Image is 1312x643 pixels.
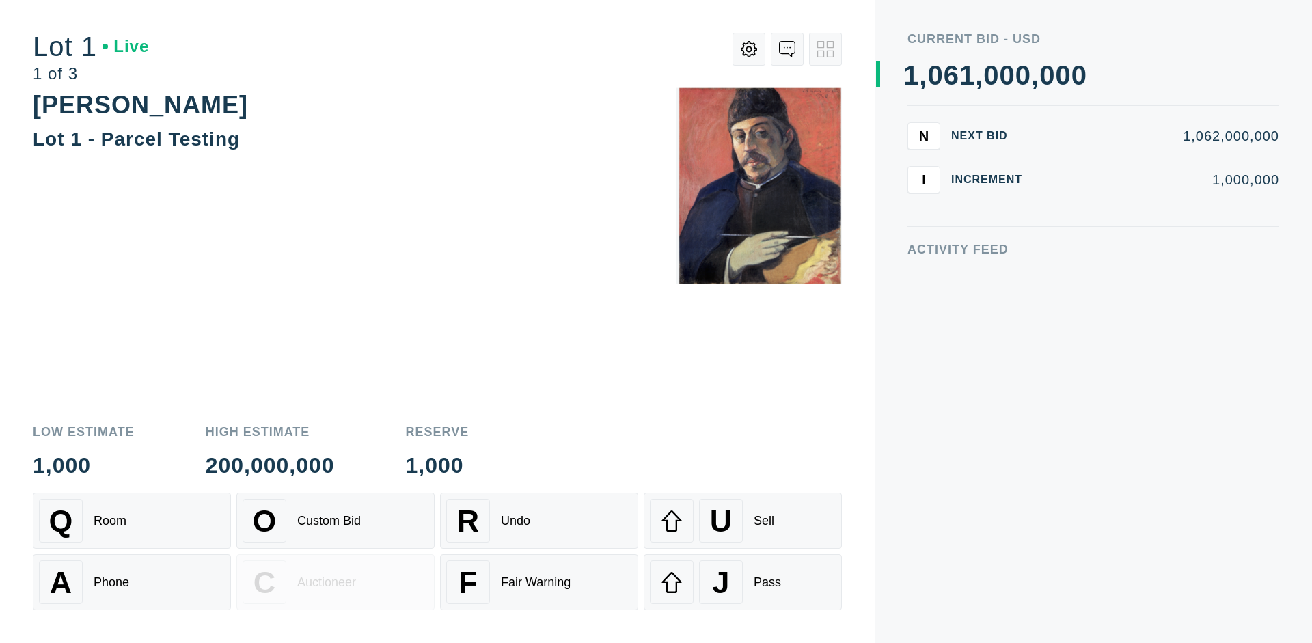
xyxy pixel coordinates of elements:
[1055,61,1071,89] div: 0
[1071,61,1087,89] div: 0
[951,131,1033,141] div: Next Bid
[944,61,959,89] div: 6
[1015,61,1031,89] div: 0
[33,493,231,549] button: QRoom
[983,61,999,89] div: 0
[1039,61,1055,89] div: 0
[501,575,571,590] div: Fair Warning
[297,514,361,528] div: Custom Bid
[206,426,335,438] div: High Estimate
[1000,61,1015,89] div: 0
[754,575,781,590] div: Pass
[1044,129,1279,143] div: 1,062,000,000
[33,128,240,150] div: Lot 1 - Parcel Testing
[927,61,943,89] div: 0
[459,565,477,600] span: F
[236,493,435,549] button: OCustom Bid
[951,174,1033,185] div: Increment
[907,122,940,150] button: N
[457,504,479,538] span: R
[94,575,129,590] div: Phone
[907,166,940,193] button: I
[907,33,1279,45] div: Current Bid - USD
[1031,61,1039,335] div: ,
[644,554,842,610] button: JPass
[33,554,231,610] button: APhone
[102,38,149,55] div: Live
[33,91,248,119] div: [PERSON_NAME]
[440,493,638,549] button: RUndo
[975,61,983,335] div: ,
[406,426,469,438] div: Reserve
[919,128,929,143] span: N
[33,426,135,438] div: Low Estimate
[33,33,149,60] div: Lot 1
[94,514,126,528] div: Room
[922,172,926,187] span: I
[49,504,73,538] span: Q
[297,575,356,590] div: Auctioneer
[903,61,919,89] div: 1
[206,454,335,476] div: 200,000,000
[710,504,732,538] span: U
[1044,173,1279,187] div: 1,000,000
[253,504,277,538] span: O
[644,493,842,549] button: USell
[501,514,530,528] div: Undo
[754,514,774,528] div: Sell
[712,565,729,600] span: J
[959,61,975,89] div: 1
[33,66,149,82] div: 1 of 3
[254,565,275,600] span: C
[50,565,72,600] span: A
[919,61,927,335] div: ,
[236,554,435,610] button: CAuctioneer
[440,554,638,610] button: FFair Warning
[406,454,469,476] div: 1,000
[33,454,135,476] div: 1,000
[907,243,1279,256] div: Activity Feed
